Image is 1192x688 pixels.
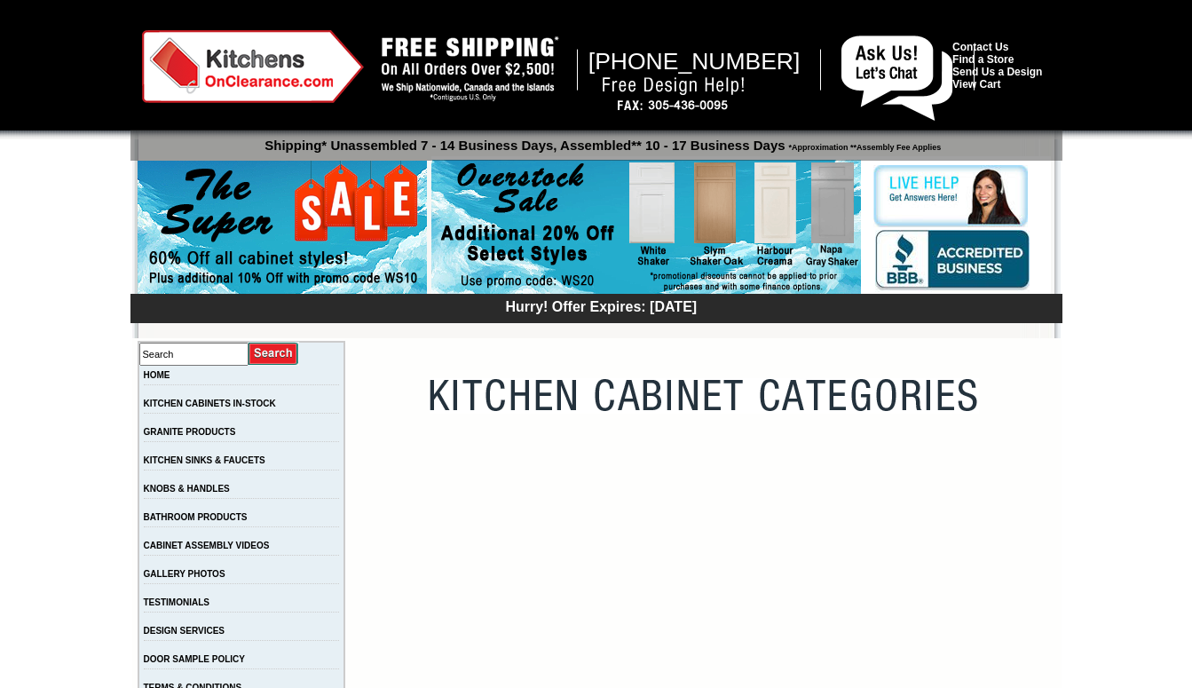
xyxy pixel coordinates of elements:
a: Contact Us [952,41,1008,53]
a: DESIGN SERVICES [144,626,225,636]
a: GRANITE PRODUCTS [144,427,236,437]
a: HOME [144,370,170,380]
div: Hurry! Offer Expires: [DATE] [139,297,1062,315]
a: CABINET ASSEMBLY VIDEOS [144,541,270,550]
input: Submit [249,342,299,366]
a: BATHROOM PRODUCTS [144,512,248,522]
a: KNOBS & HANDLES [144,484,230,494]
p: Shipping* Unassembled 7 - 14 Business Days, Assembled** 10 - 17 Business Days [139,130,1062,153]
img: Kitchens on Clearance Logo [142,30,364,103]
a: TESTIMONIALS [144,597,209,607]
a: Send Us a Design [952,66,1042,78]
a: KITCHEN SINKS & FAUCETS [144,455,265,465]
a: Find a Store [952,53,1014,66]
a: GALLERY PHOTOS [144,569,225,579]
a: View Cart [952,78,1000,91]
a: DOOR SAMPLE POLICY [144,654,245,664]
span: [PHONE_NUMBER] [588,48,801,75]
span: *Approximation **Assembly Fee Applies [785,138,942,152]
a: KITCHEN CABINETS IN-STOCK [144,399,276,408]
